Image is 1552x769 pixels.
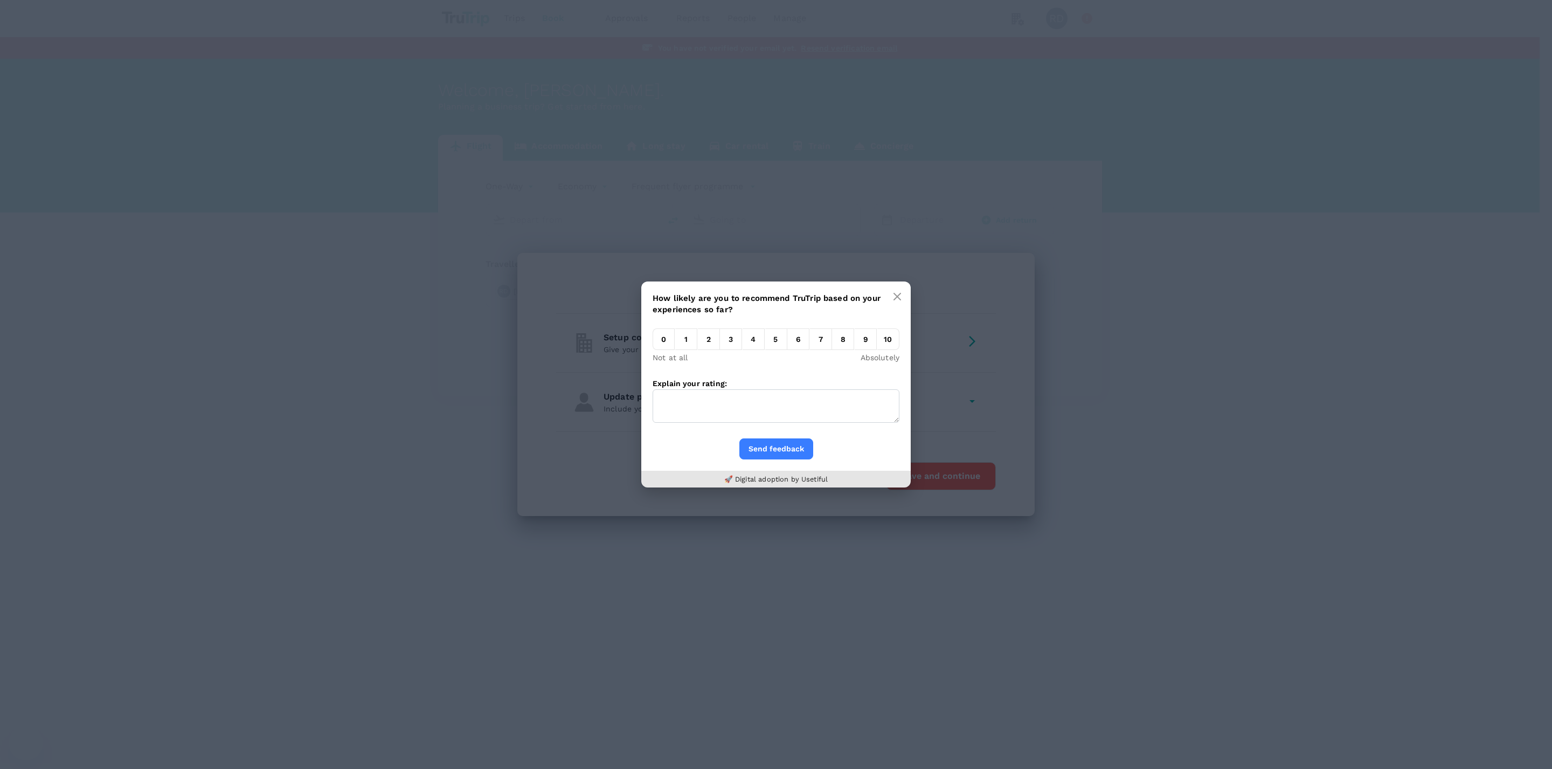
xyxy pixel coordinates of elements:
em: 9 [855,328,877,350]
a: 🚀 Digital adoption by Usetiful [724,475,828,483]
em: 1 [675,328,697,350]
em: 8 [832,328,854,350]
em: 7 [810,328,832,350]
em: 2 [698,328,720,350]
button: Send feedback [739,438,813,459]
span: How likely are you to recommend TruTrip based on your experiences so far? [653,293,881,314]
em: 3 [720,328,742,350]
em: 10 [877,328,899,350]
p: Absolutely [861,352,900,363]
em: 6 [787,328,809,350]
p: Not at all [653,352,688,363]
label: Explain your rating: [653,379,727,388]
em: 0 [653,328,675,350]
em: 4 [743,328,765,350]
em: 5 [765,328,787,350]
